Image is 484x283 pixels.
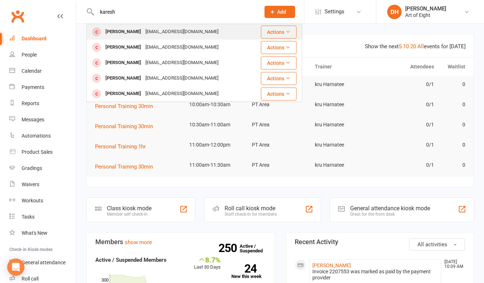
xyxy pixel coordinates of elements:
td: 0/1 [374,76,437,93]
button: Personal Training 1hr [95,142,151,151]
a: Payments [9,79,76,95]
a: Clubworx [9,7,27,25]
td: PT Area [249,136,312,153]
a: Messages [9,112,76,128]
a: show more [125,239,152,246]
a: 24New this week [231,264,266,279]
div: [PERSON_NAME] [405,5,446,12]
div: Dashboard [22,36,46,41]
button: Add [264,6,295,18]
span: Personal Training 30min [95,123,153,130]
a: General attendance kiosk mode [9,255,76,271]
span: Personal Training 30min [95,103,153,109]
a: Reports [9,95,76,112]
div: Show the next events for [DATE] [365,42,466,51]
time: [DATE] 10:09 AM [441,260,465,269]
td: 0/1 [374,136,437,153]
div: Reports [22,100,39,106]
a: Gradings [9,160,76,176]
button: Actions [261,57,297,69]
td: PT Area [249,96,312,113]
div: Gradings [22,165,42,171]
span: Add [277,9,286,15]
div: Product Sales [22,149,53,155]
div: [PERSON_NAME] [103,89,143,99]
a: 20 [410,43,416,50]
div: [PERSON_NAME] [103,58,143,68]
h3: Recent Activity [295,238,465,246]
td: 0/1 [374,116,437,133]
button: Actions [261,41,297,54]
td: kru Harnatee [312,76,375,93]
td: 11:00am-11:30am [186,157,249,174]
div: Tasks [22,214,35,220]
div: Staff check-in for members [225,212,277,217]
div: [EMAIL_ADDRESS][DOMAIN_NAME] [143,27,221,37]
td: kru Harnatee [312,157,375,174]
a: All [417,43,424,50]
button: Personal Training 30min [95,122,158,131]
div: [PERSON_NAME] [103,42,143,53]
a: 250Active / Suspended [240,238,271,259]
div: [EMAIL_ADDRESS][DOMAIN_NAME] [143,58,221,68]
div: Roll call kiosk mode [225,205,277,212]
td: PT Area [249,116,312,133]
a: Tasks [9,209,76,225]
div: Payments [22,84,44,90]
a: Dashboard [9,31,76,47]
h3: Members [95,238,266,246]
div: Class kiosk mode [107,205,151,212]
div: 8.7% [194,256,221,264]
div: [EMAIL_ADDRESS][DOMAIN_NAME] [143,89,221,99]
td: kru Harnatee [312,116,375,133]
div: Art of Eight [405,12,446,18]
td: kru Harnatee [312,96,375,113]
button: Personal Training 30min [95,162,158,171]
strong: 24 [231,263,257,274]
a: Automations [9,128,76,144]
a: [PERSON_NAME] [312,262,351,268]
div: Calendar [22,68,42,74]
th: Attendees [374,58,437,76]
div: [EMAIL_ADDRESS][DOMAIN_NAME] [143,42,221,53]
a: Waivers [9,176,76,193]
td: kru Harnatee [312,136,375,153]
button: Personal Training 30min [95,102,158,111]
td: 0/1 [374,157,437,174]
span: Personal Training 1hr [95,143,146,150]
div: [PERSON_NAME] [103,27,143,37]
a: Workouts [9,193,76,209]
td: 0 [437,136,469,153]
strong: 250 [218,243,240,253]
td: 0 [437,157,469,174]
div: Last 30 Days [194,256,221,271]
button: Actions [261,26,297,39]
button: All activities [409,238,465,251]
div: Invoice 2207553 was marked as paid by the payment provider [312,269,438,281]
a: Product Sales [9,144,76,160]
a: 10 [403,43,409,50]
div: Workouts [22,198,43,203]
button: Actions [261,72,297,85]
div: DH [387,5,402,19]
button: Actions [261,87,297,100]
div: [EMAIL_ADDRESS][DOMAIN_NAME] [143,73,221,84]
div: Roll call [22,276,39,282]
div: General attendance kiosk mode [350,205,430,212]
a: People [9,47,76,63]
td: 0 [437,76,469,93]
div: General attendance [22,260,65,265]
input: Search... [95,7,255,17]
th: Trainer [312,58,375,76]
td: 10:30am-11:00am [186,116,249,133]
div: [PERSON_NAME] [103,73,143,84]
td: 10:00am-10:30am [186,96,249,113]
span: Settings [325,4,344,20]
span: Personal Training 30min [95,163,153,170]
th: Waitlist [437,58,469,76]
div: People [22,52,37,58]
td: 0/1 [374,96,437,113]
div: Waivers [22,181,39,187]
strong: Active / Suspended Members [95,257,167,263]
div: Member self check-in [107,212,151,217]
